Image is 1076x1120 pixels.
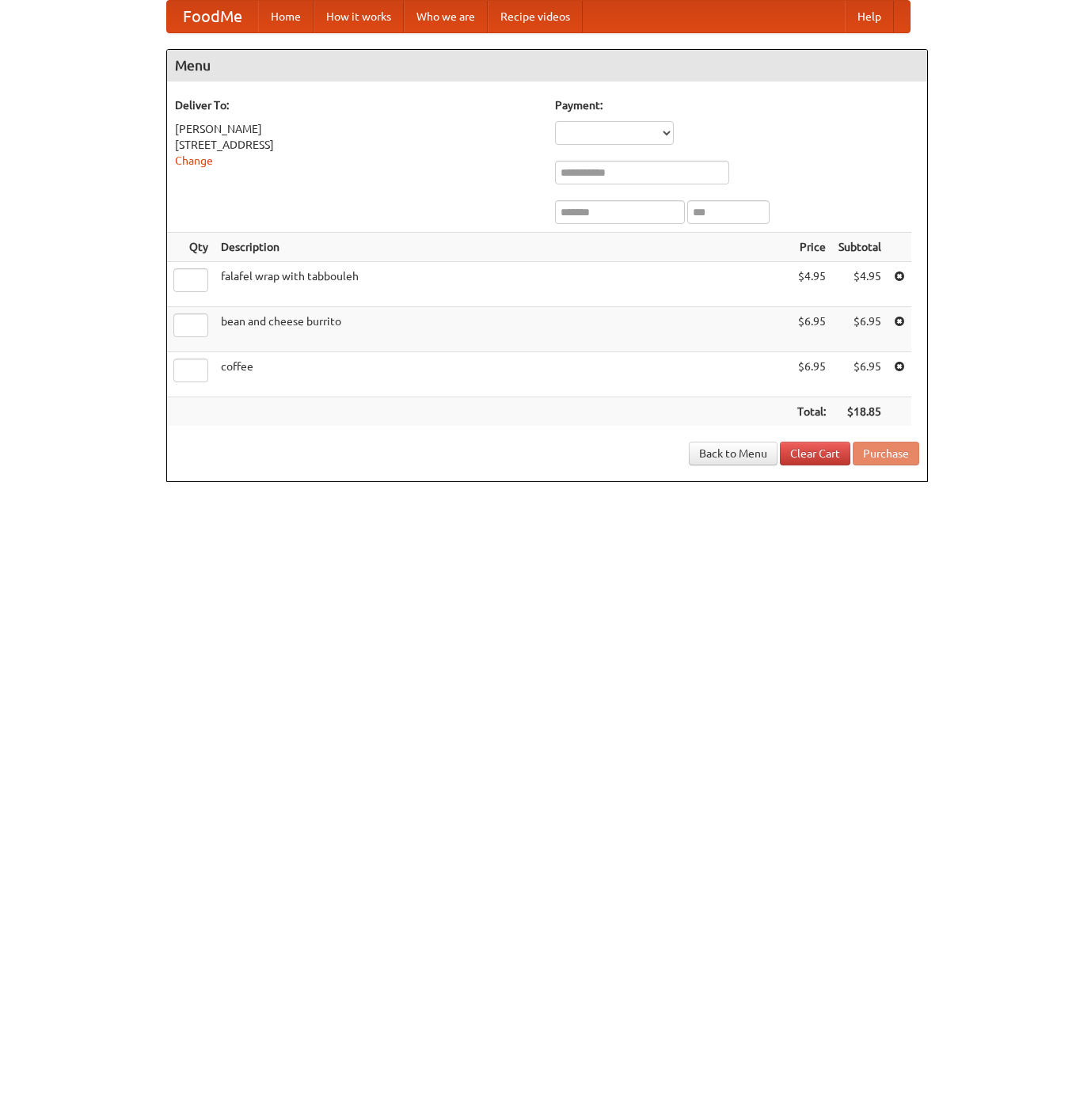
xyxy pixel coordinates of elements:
[845,1,894,32] a: Help
[488,1,583,32] a: Recipe videos
[258,1,314,32] a: Home
[832,233,888,262] th: Subtotal
[832,307,888,352] td: $6.95
[832,262,888,307] td: $4.95
[832,397,888,427] th: $18.85
[167,50,927,82] h4: Menu
[780,442,850,465] a: Clear Cart
[314,1,404,32] a: How it works
[175,154,213,167] a: Change
[167,233,215,262] th: Qty
[215,307,791,352] td: bean and cheese burrito
[791,352,832,397] td: $6.95
[404,1,488,32] a: Who we are
[791,307,832,352] td: $6.95
[167,1,258,32] a: FoodMe
[832,352,888,397] td: $6.95
[791,397,832,427] th: Total:
[853,442,919,465] button: Purchase
[791,262,832,307] td: $4.95
[555,97,919,113] h5: Payment:
[215,233,791,262] th: Description
[175,137,539,153] div: [STREET_ADDRESS]
[215,262,791,307] td: falafel wrap with tabbouleh
[791,233,832,262] th: Price
[215,352,791,397] td: coffee
[689,442,778,465] a: Back to Menu
[175,121,539,137] div: [PERSON_NAME]
[175,97,539,113] h5: Deliver To:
